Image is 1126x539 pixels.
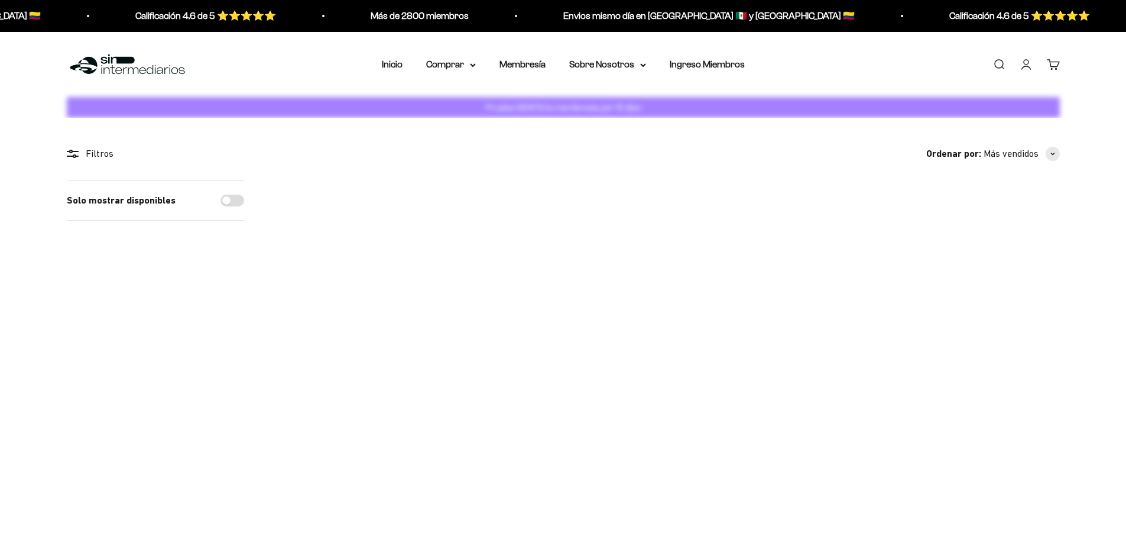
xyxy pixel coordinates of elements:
[483,100,644,115] p: Prueba GRATIS la membresía por 15 días
[569,57,646,72] summary: Sobre Nosotros
[670,59,745,69] a: Ingreso Miembros
[949,8,1090,24] p: Calificación 4.6 de 5 ⭐️⭐️⭐️⭐️⭐️
[563,8,855,24] p: Envios mismo día en [GEOGRAPHIC_DATA] 🇲🇽 y [GEOGRAPHIC_DATA] 🇨🇴
[135,8,276,24] p: Calificación 4.6 de 5 ⭐️⭐️⭐️⭐️⭐️
[984,146,1039,162] span: Más vendidos
[926,146,981,162] span: Ordenar por:
[371,8,469,24] p: Más de 2800 miembros
[984,146,1060,162] button: Más vendidos
[382,59,403,69] a: Inicio
[67,193,176,208] label: Solo mostrar disponibles
[67,146,244,162] div: Filtros
[426,57,476,72] summary: Comprar
[499,59,546,69] a: Membresía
